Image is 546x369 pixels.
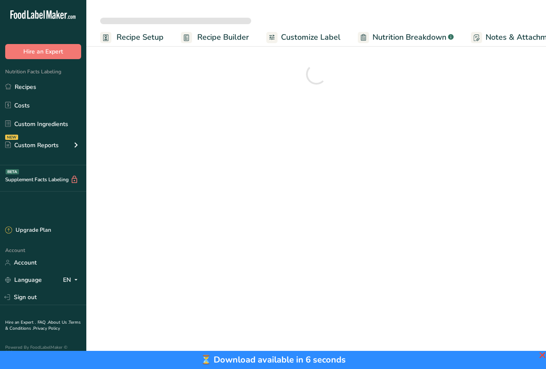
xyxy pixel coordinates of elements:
[5,135,18,140] div: NEW
[358,28,454,47] a: Nutrition Breakdown
[38,319,48,325] a: FAQ .
[539,351,546,359] span: ❌
[100,28,164,47] a: Recipe Setup
[48,319,69,325] a: About Us .
[63,275,81,285] div: EN
[197,32,249,43] span: Recipe Builder
[266,28,341,47] a: Customize Label
[281,32,341,43] span: Customize Label
[5,272,42,287] a: Language
[181,28,249,47] a: Recipe Builder
[5,226,51,235] div: Upgrade Plan
[6,169,19,174] div: BETA
[5,319,36,325] a: Hire an Expert .
[5,44,81,59] button: Hire an Expert
[5,141,59,150] div: Custom Reports
[117,32,164,43] span: Recipe Setup
[33,325,60,331] a: Privacy Policy
[372,32,446,43] span: Nutrition Breakdown
[5,319,81,331] a: Terms & Conditions .
[201,354,346,366] a: ⏳ Download available in 6 seconds
[5,345,81,355] div: Powered By FoodLabelMaker © 2025 All Rights Reserved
